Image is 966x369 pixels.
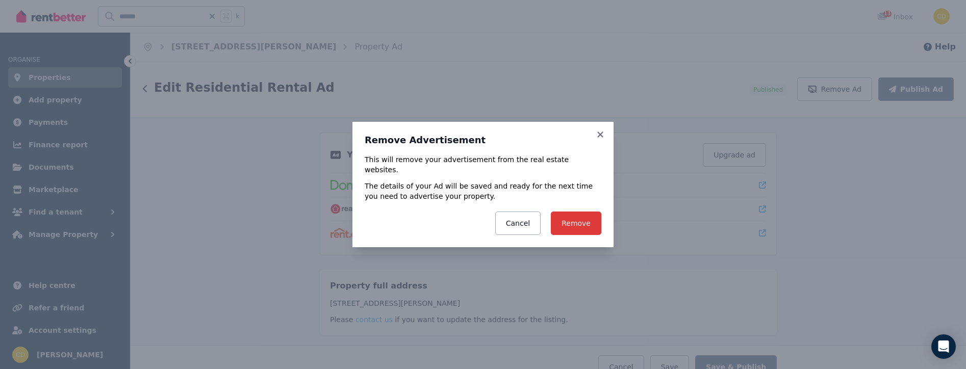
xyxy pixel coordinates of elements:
[365,134,601,146] h3: Remove Advertisement
[495,212,541,235] button: Cancel
[931,334,956,359] div: Open Intercom Messenger
[365,154,601,175] p: This will remove your advertisement from the real estate websites.
[365,181,601,201] p: The details of your Ad will be saved and ready for the next time you need to advertise your prope...
[551,212,601,235] button: Remove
